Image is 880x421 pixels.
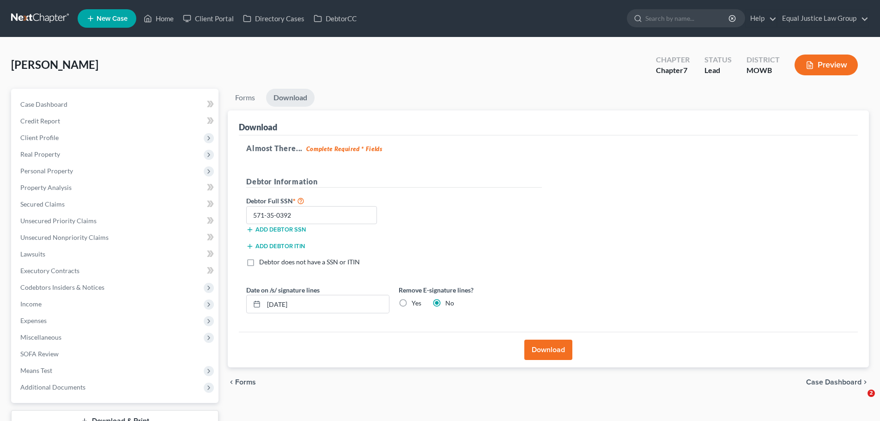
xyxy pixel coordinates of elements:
div: District [746,55,780,65]
span: Credit Report [20,117,60,125]
span: Personal Property [20,167,73,175]
span: 7 [683,66,687,74]
span: SOFA Review [20,350,59,358]
a: Equal Justice Law Group [777,10,868,27]
span: Lawsuits [20,250,45,258]
button: chevron_left Forms [228,378,268,386]
input: Search by name... [645,10,730,27]
input: XXX-XX-XXXX [246,206,377,225]
label: No [445,299,454,308]
a: Case Dashboard chevron_right [806,378,869,386]
i: chevron_left [228,378,235,386]
span: Secured Claims [20,200,65,208]
a: Secured Claims [13,196,218,213]
span: Codebtors Insiders & Notices [20,283,104,291]
a: Credit Report [13,113,218,129]
div: Chapter [656,55,690,65]
input: MM/DD/YYYY [264,295,389,313]
span: Unsecured Priority Claims [20,217,97,225]
span: Additional Documents [20,383,85,391]
span: Client Profile [20,134,59,141]
label: Remove E-signature lines? [399,285,542,295]
label: Debtor Full SSN [242,195,394,206]
label: Yes [412,299,421,308]
a: Help [746,10,777,27]
span: Real Property [20,150,60,158]
span: New Case [97,15,127,22]
div: Chapter [656,65,690,76]
span: [PERSON_NAME] [11,58,98,71]
span: Property Analysis [20,183,72,191]
iframe: Intercom live chat [849,390,871,412]
button: Preview [795,55,858,75]
div: Status [704,55,732,65]
a: Unsecured Priority Claims [13,213,218,229]
a: DebtorCC [309,10,361,27]
button: Add debtor SSN [246,226,306,233]
a: Unsecured Nonpriority Claims [13,229,218,246]
span: Case Dashboard [806,378,862,386]
label: Date on /s/ signature lines [246,285,320,295]
strong: Complete Required * Fields [306,145,382,153]
h5: Debtor Information [246,176,542,188]
button: Download [524,340,572,360]
span: Forms [235,378,256,386]
a: Directory Cases [238,10,309,27]
a: Executory Contracts [13,262,218,279]
span: Executory Contracts [20,267,79,275]
div: MOWB [746,65,780,76]
a: Client Portal [178,10,238,27]
a: Property Analysis [13,179,218,196]
a: Lawsuits [13,246,218,262]
a: Forms [228,89,262,107]
button: Add debtor ITIN [246,243,305,250]
span: Expenses [20,317,47,324]
i: chevron_right [862,378,869,386]
h5: Almost There... [246,143,850,154]
span: Income [20,300,42,308]
div: Lead [704,65,732,76]
span: Means Test [20,366,52,374]
span: Unsecured Nonpriority Claims [20,233,109,241]
span: 2 [868,390,875,397]
span: Miscellaneous [20,333,61,341]
a: SOFA Review [13,346,218,362]
span: Case Dashboard [20,100,67,108]
a: Download [266,89,315,107]
label: Debtor does not have a SSN or ITIN [259,257,360,267]
a: Home [139,10,178,27]
div: Download [239,122,277,133]
a: Case Dashboard [13,96,218,113]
